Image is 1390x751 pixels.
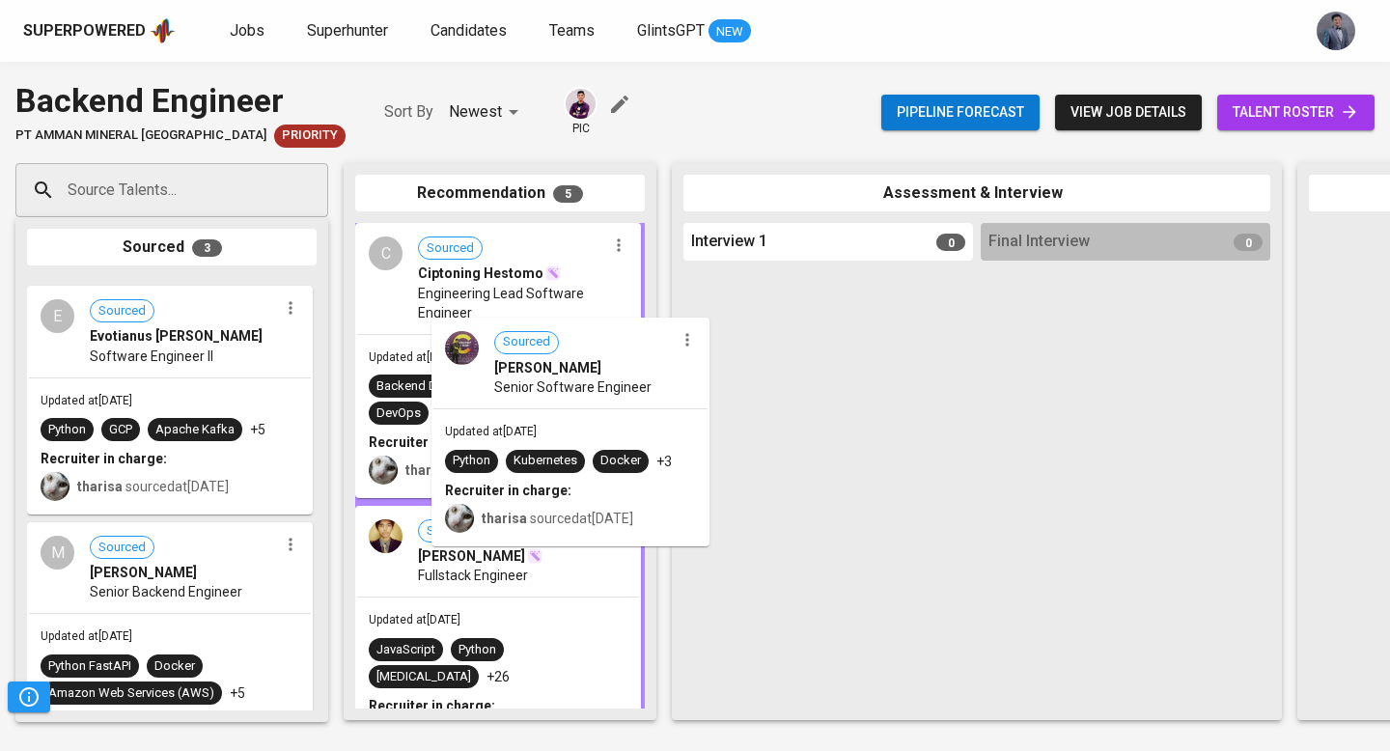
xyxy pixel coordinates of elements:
button: Pipeline Triggers [8,681,50,712]
img: jhon@glints.com [1317,12,1355,50]
span: 3 [192,239,222,257]
img: app logo [150,16,176,45]
div: Backend Engineer [15,77,346,125]
div: Superpowered [23,20,146,42]
span: Interview 1 [691,231,767,253]
span: Final Interview [988,231,1090,253]
span: PT Amman Mineral [GEOGRAPHIC_DATA] [15,126,266,145]
span: 0 [936,234,965,251]
button: Open [318,188,321,192]
span: talent roster [1233,100,1359,125]
img: erwin@glints.com [566,89,596,119]
a: talent roster [1217,95,1375,130]
span: view job details [1070,100,1186,125]
div: New Job received from Demand Team [274,125,346,148]
span: Teams [549,21,595,40]
span: Superhunter [307,21,388,40]
a: Superhunter [307,19,392,43]
a: Jobs [230,19,268,43]
div: Sourced [27,229,317,266]
span: 5 [553,185,583,203]
div: pic [564,87,598,137]
a: Candidates [431,19,511,43]
div: Assessment & Interview [683,175,1270,212]
span: Pipeline forecast [897,100,1024,125]
p: Newest [449,100,502,124]
span: Candidates [431,21,507,40]
span: GlintsGPT [637,21,705,40]
a: Superpoweredapp logo [23,16,176,45]
a: GlintsGPT NEW [637,19,751,43]
span: 0 [1234,234,1263,251]
span: Jobs [230,21,264,40]
span: NEW [709,22,751,42]
span: Priority [274,126,346,145]
button: view job details [1055,95,1202,130]
div: Recommendation [355,175,645,212]
a: Teams [549,19,598,43]
div: Newest [449,95,525,130]
p: Sort By [384,100,433,124]
button: Pipeline forecast [881,95,1040,130]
